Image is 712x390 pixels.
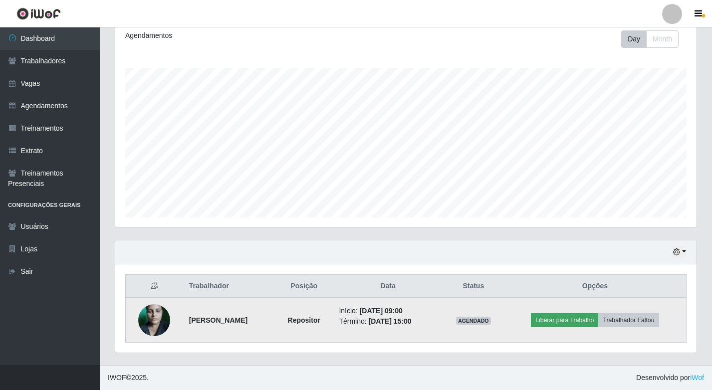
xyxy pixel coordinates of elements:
[189,316,247,324] strong: [PERSON_NAME]
[108,373,149,383] span: © 2025 .
[360,307,403,315] time: [DATE] 09:00
[621,30,687,48] div: Toolbar with button groups
[333,275,443,298] th: Data
[621,30,679,48] div: First group
[636,373,704,383] span: Desenvolvido por
[598,313,659,327] button: Trabalhador Faltou
[504,275,687,298] th: Opções
[443,275,504,298] th: Status
[275,275,333,298] th: Posição
[690,374,704,382] a: iWof
[369,317,412,325] time: [DATE] 15:00
[288,316,320,324] strong: Repositor
[531,313,598,327] button: Liberar para Trabalho
[339,306,437,316] li: Início:
[646,30,679,48] button: Month
[621,30,647,48] button: Day
[339,316,437,327] li: Término:
[108,374,126,382] span: IWOF
[125,30,350,41] div: Agendamentos
[16,7,61,20] img: CoreUI Logo
[138,299,170,341] img: 1757427343985.jpeg
[456,317,491,325] span: AGENDADO
[183,275,275,298] th: Trabalhador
